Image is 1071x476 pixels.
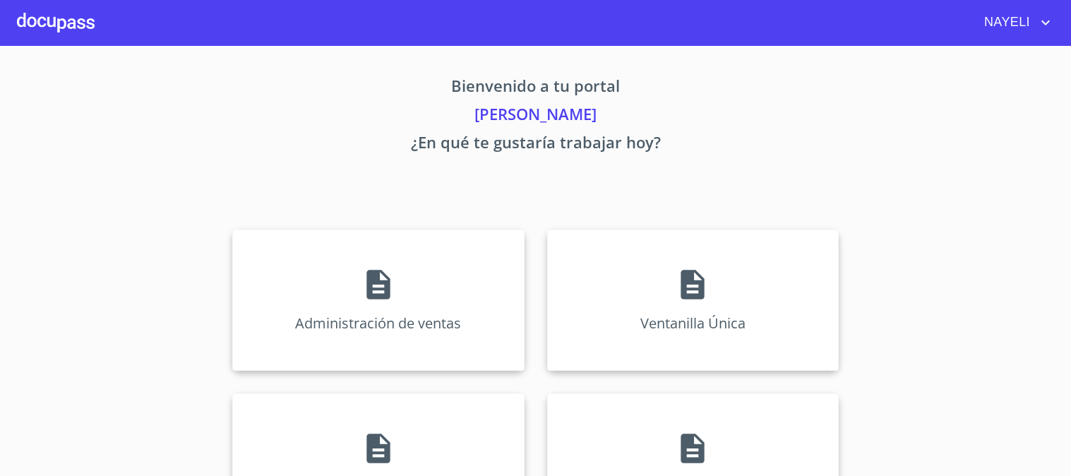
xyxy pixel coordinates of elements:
p: ¿En qué te gustaría trabajar hoy? [101,131,971,159]
p: [PERSON_NAME] [101,102,971,131]
span: NAYELI [974,11,1037,34]
button: account of current user [974,11,1054,34]
p: Bienvenido a tu portal [101,74,971,102]
p: Ventanilla Única [640,314,746,333]
p: Administración de ventas [295,314,461,333]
